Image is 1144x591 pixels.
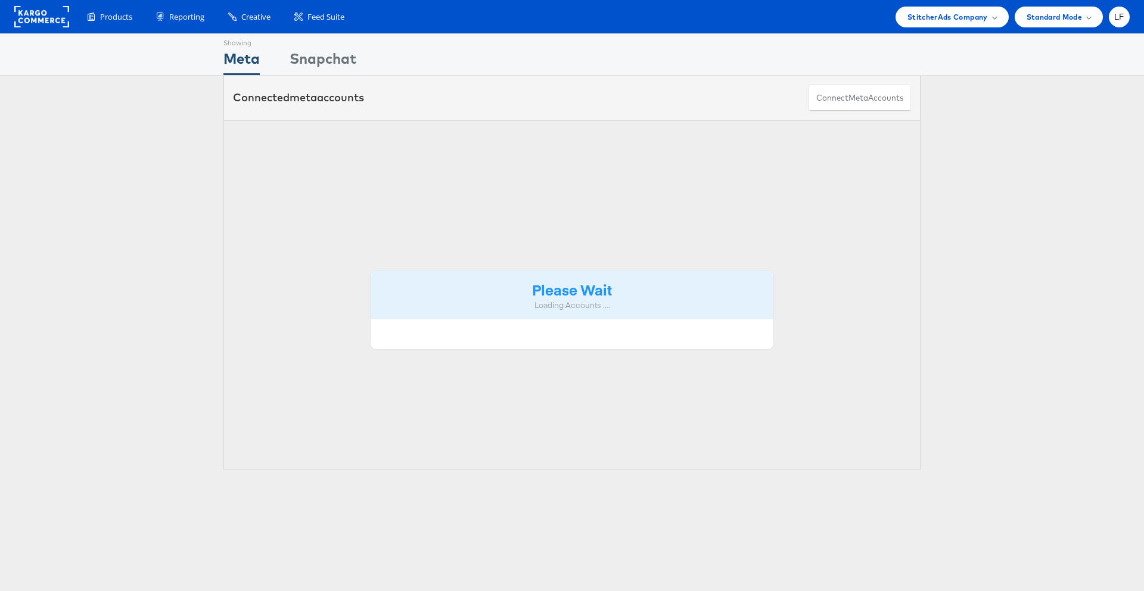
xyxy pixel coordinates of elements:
[223,34,260,48] div: Showing
[233,90,364,105] div: Connected accounts
[100,11,132,23] span: Products
[532,279,612,299] strong: Please Wait
[907,11,988,23] span: StitcherAds Company
[1027,11,1082,23] span: Standard Mode
[241,11,271,23] span: Creative
[223,48,260,75] div: Meta
[1114,13,1124,21] span: LF
[169,11,204,23] span: Reporting
[809,85,911,111] button: ConnectmetaAccounts
[307,11,344,23] span: Feed Suite
[380,300,764,311] div: Loading Accounts ....
[290,91,317,104] span: meta
[848,92,868,104] span: meta
[290,48,356,75] div: Snapchat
